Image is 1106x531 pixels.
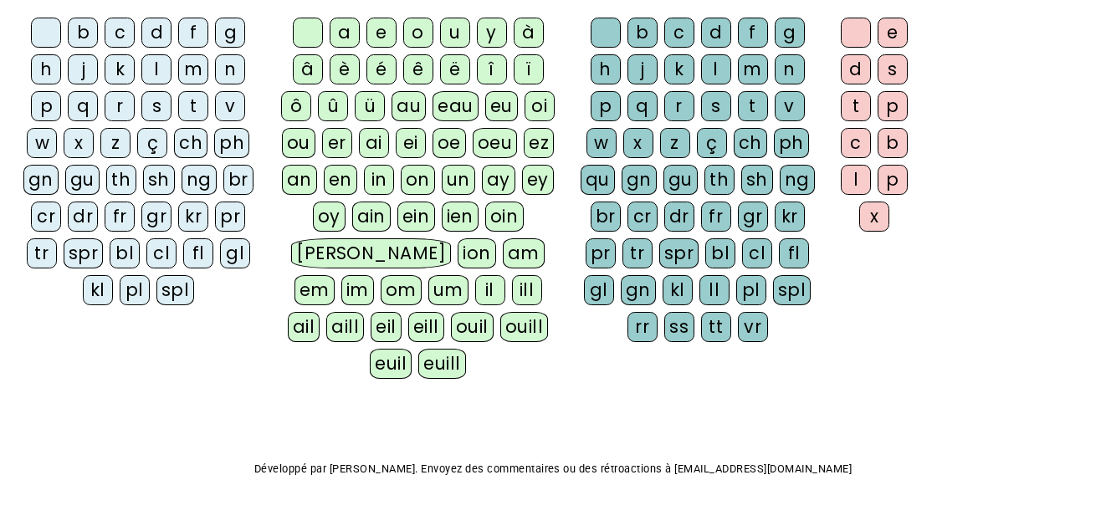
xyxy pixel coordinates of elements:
div: sh [143,165,175,195]
div: tt [701,312,731,342]
div: ç [697,128,727,158]
div: a [330,18,360,48]
div: ç [137,128,167,158]
div: om [381,275,422,305]
div: [PERSON_NAME] [291,238,451,268]
div: kl [663,275,693,305]
div: b [627,18,658,48]
div: sh [741,165,773,195]
div: spl [156,275,195,305]
div: ü [355,91,385,121]
div: z [100,128,131,158]
div: ng [780,165,815,195]
div: v [215,91,245,121]
div: k [105,54,135,84]
div: ph [214,128,249,158]
div: spl [773,275,812,305]
div: â [293,54,323,84]
div: il [475,275,505,305]
div: fl [779,238,809,268]
div: cl [742,238,772,268]
div: ê [403,54,433,84]
div: eau [433,91,479,121]
div: c [664,18,694,48]
div: rr [627,312,658,342]
div: s [141,91,172,121]
div: r [664,91,694,121]
div: th [106,165,136,195]
div: ng [182,165,217,195]
div: ô [281,91,311,121]
div: q [68,91,98,121]
div: ouil [451,312,494,342]
div: ien [442,202,479,232]
div: um [428,275,469,305]
div: ï [514,54,544,84]
div: p [878,91,908,121]
div: o [403,18,433,48]
div: p [878,165,908,195]
div: ei [396,128,426,158]
div: ion [458,238,496,268]
div: f [178,18,208,48]
div: e [366,18,397,48]
div: oeu [473,128,518,158]
div: cr [627,202,658,232]
div: ss [664,312,694,342]
div: ai [359,128,389,158]
div: qu [581,165,615,195]
div: û [318,91,348,121]
div: ou [282,128,315,158]
div: j [627,54,658,84]
div: g [215,18,245,48]
div: f [738,18,768,48]
div: y [477,18,507,48]
div: l [701,54,731,84]
div: fr [701,202,731,232]
div: dr [68,202,98,232]
div: ouill [500,312,548,342]
div: bl [110,238,140,268]
div: pr [586,238,616,268]
div: ay [482,165,515,195]
div: ch [734,128,767,158]
div: x [859,202,889,232]
div: vr [738,312,768,342]
div: s [701,91,731,121]
div: r [105,91,135,121]
div: br [591,202,621,232]
div: p [31,91,61,121]
div: ez [524,128,554,158]
div: gl [220,238,250,268]
div: é [366,54,397,84]
div: h [591,54,621,84]
div: l [841,165,871,195]
div: on [401,165,435,195]
div: gl [584,275,614,305]
div: t [738,91,768,121]
div: g [775,18,805,48]
div: am [503,238,545,268]
div: h [31,54,61,84]
div: m [738,54,768,84]
div: euill [418,349,465,379]
div: m [178,54,208,84]
div: b [878,128,908,158]
div: n [775,54,805,84]
div: fl [183,238,213,268]
div: gn [621,275,656,305]
div: z [660,128,690,158]
div: c [841,128,871,158]
div: fr [105,202,135,232]
div: kr [178,202,208,232]
div: kr [775,202,805,232]
div: pl [120,275,150,305]
div: d [841,54,871,84]
div: euil [370,349,412,379]
div: gr [738,202,768,232]
div: ey [522,165,554,195]
div: un [442,165,475,195]
div: pl [736,275,766,305]
div: c [105,18,135,48]
div: em [294,275,335,305]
